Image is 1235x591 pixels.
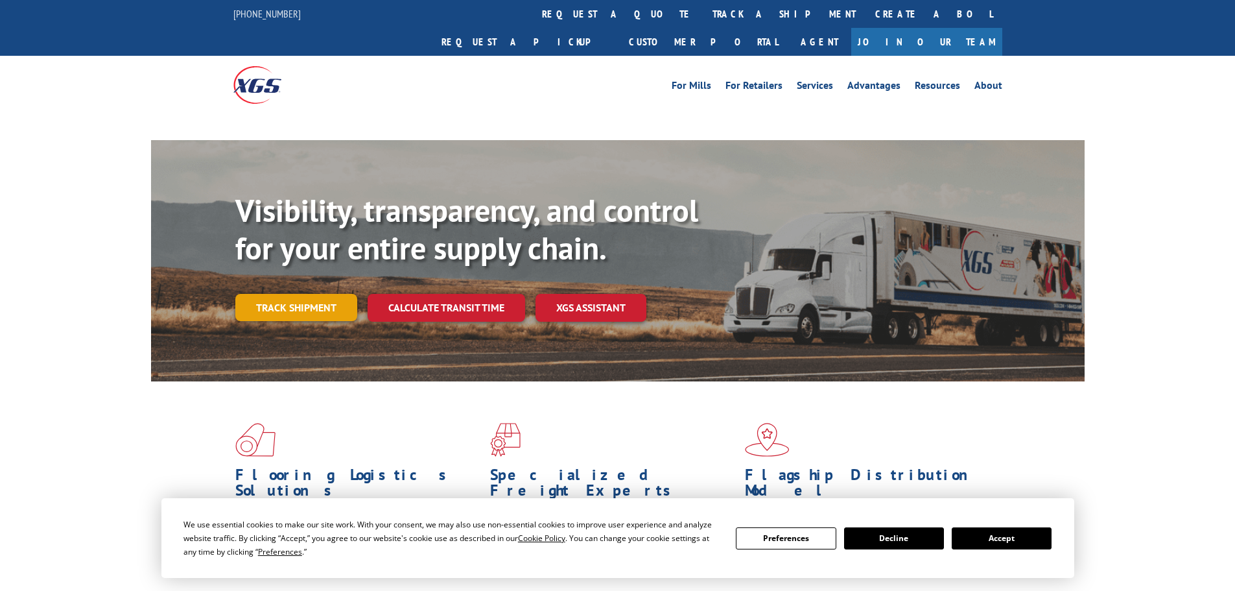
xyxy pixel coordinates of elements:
[725,80,782,95] a: For Retailers
[851,28,1002,56] a: Join Our Team
[745,467,990,505] h1: Flagship Distribution Model
[233,7,301,20] a: [PHONE_NUMBER]
[235,467,480,505] h1: Flooring Logistics Solutions
[235,423,276,457] img: xgs-icon-total-supply-chain-intelligence-red
[368,294,525,322] a: Calculate transit time
[535,294,646,322] a: XGS ASSISTANT
[847,80,900,95] a: Advantages
[235,294,357,321] a: Track shipment
[736,527,836,549] button: Preferences
[490,467,735,505] h1: Specialized Freight Experts
[235,190,698,268] b: Visibility, transparency, and control for your entire supply chain.
[432,28,619,56] a: Request a pickup
[161,498,1074,578] div: Cookie Consent Prompt
[672,80,711,95] a: For Mills
[258,546,302,557] span: Preferences
[844,527,944,549] button: Decline
[952,527,1052,549] button: Accept
[788,28,851,56] a: Agent
[974,80,1002,95] a: About
[518,533,565,544] span: Cookie Policy
[490,423,521,457] img: xgs-icon-focused-on-flooring-red
[183,518,720,559] div: We use essential cookies to make our site work. With your consent, we may also use non-essential ...
[619,28,788,56] a: Customer Portal
[745,423,790,457] img: xgs-icon-flagship-distribution-model-red
[797,80,833,95] a: Services
[915,80,960,95] a: Resources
